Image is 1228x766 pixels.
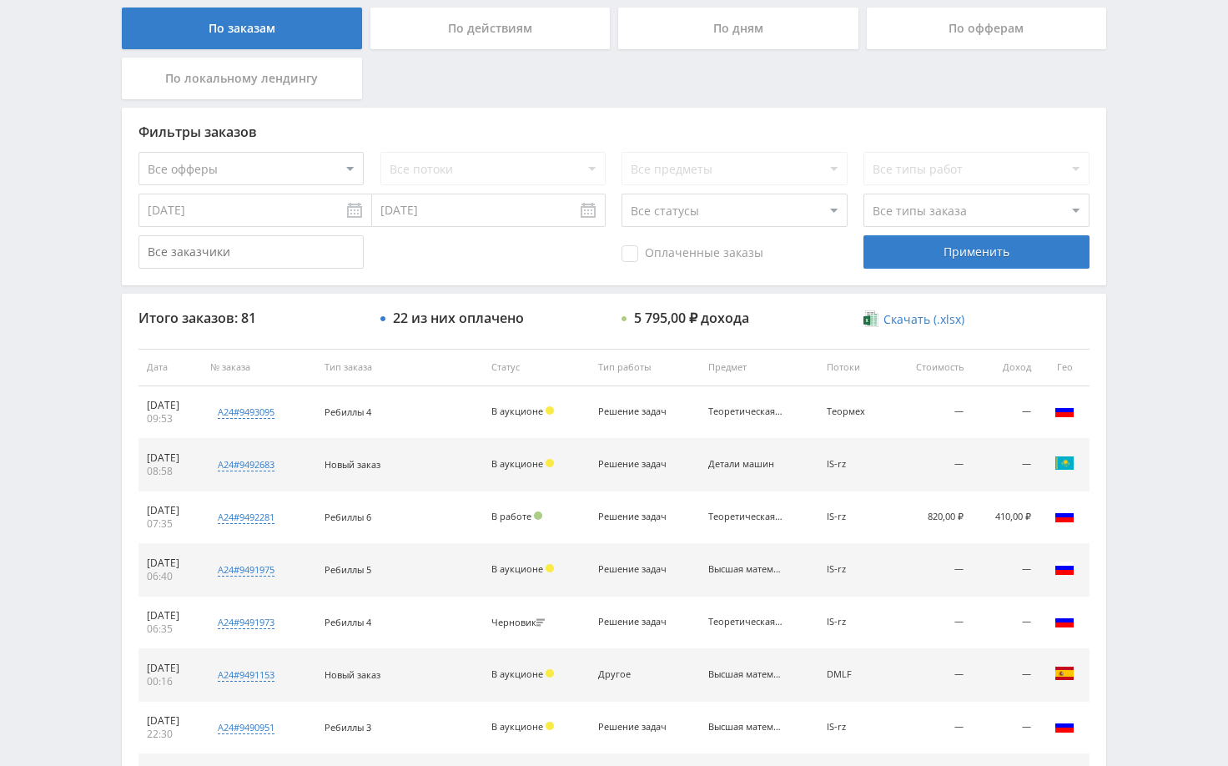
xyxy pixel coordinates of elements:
div: Теоретическая механика [708,512,783,522]
span: Ребиллы 5 [325,563,371,576]
span: Ребиллы 6 [325,511,371,523]
div: a24#9491973 [218,616,274,629]
div: a24#9491153 [218,668,274,682]
div: 22:30 [147,728,194,741]
div: IS-rz [827,722,881,733]
div: a24#9493095 [218,406,274,419]
img: rus.png [1054,558,1074,578]
div: По офферам [867,8,1107,49]
img: rus.png [1054,611,1074,631]
div: Решение задач [598,512,673,522]
td: 820,00 ₽ [889,491,972,544]
th: Дата [138,349,202,386]
div: По локальному лендингу [122,58,362,99]
div: Высшая математика [708,669,783,680]
div: По дням [618,8,858,49]
span: В аукционе [491,457,543,470]
td: — [889,702,972,754]
td: — [972,649,1039,702]
td: — [972,544,1039,597]
td: — [889,544,972,597]
th: Статус [483,349,591,386]
div: a24#9491975 [218,563,274,577]
span: В аукционе [491,668,543,680]
span: Ребиллы 3 [325,721,371,733]
td: — [889,439,972,491]
div: Высшая математика [708,564,783,575]
div: a24#9490951 [218,721,274,734]
span: В аукционе [491,405,543,417]
div: Другое [598,669,673,680]
th: Потоки [818,349,889,386]
img: esp.png [1054,663,1074,683]
th: Доход [972,349,1039,386]
input: Все заказчики [138,235,364,269]
span: Скачать (.xlsx) [883,313,964,326]
div: Применить [863,235,1089,269]
td: — [972,702,1039,754]
td: — [972,386,1039,439]
img: kaz.png [1054,453,1074,473]
td: — [972,597,1039,649]
div: Теоретическая механика [708,617,783,627]
div: 09:53 [147,412,194,426]
div: Решение задач [598,459,673,470]
img: rus.png [1054,716,1074,736]
th: Стоимость [889,349,972,386]
span: Ребиллы 4 [325,406,371,418]
div: Фильтры заказов [138,124,1090,139]
td: — [889,386,972,439]
span: В аукционе [491,720,543,733]
th: Тип заказа [316,349,483,386]
div: 07:35 [147,517,194,531]
div: 06:40 [147,570,194,583]
div: Решение задач [598,722,673,733]
td: 410,00 ₽ [972,491,1039,544]
th: № заказа [202,349,316,386]
div: [DATE] [147,504,194,517]
div: Теоретическая механика [708,406,783,417]
a: Скачать (.xlsx) [863,311,964,328]
div: DMLF [827,669,881,680]
div: [DATE] [147,399,194,412]
span: Холд [546,669,554,678]
img: rus.png [1054,401,1074,421]
div: [DATE] [147,714,194,728]
span: В работе [491,510,531,522]
div: По действиям [370,8,611,49]
div: IS-rz [827,512,881,522]
th: Гео [1039,349,1090,386]
div: IS-rz [827,459,881,470]
span: Холд [546,406,554,415]
span: В аукционе [491,562,543,575]
div: 08:58 [147,465,194,478]
div: 00:16 [147,675,194,688]
div: 5 795,00 ₽ дохода [634,310,749,325]
div: Решение задач [598,406,673,417]
span: Ребиллы 4 [325,616,371,628]
div: Детали машин [708,459,783,470]
div: 22 из них оплачено [393,310,524,325]
th: Тип работы [590,349,699,386]
th: Предмет [700,349,818,386]
div: Черновик [491,617,549,628]
div: [DATE] [147,609,194,622]
td: — [889,649,972,702]
div: [DATE] [147,662,194,675]
div: Решение задач [598,617,673,627]
img: xlsx [863,310,878,327]
td: — [972,439,1039,491]
div: a24#9492683 [218,458,274,471]
span: Холд [546,564,554,572]
span: Подтвержден [534,512,542,520]
span: Холд [546,722,554,730]
div: Итого заказов: 81 [138,310,364,325]
div: Решение задач [598,564,673,575]
span: Холд [546,459,554,467]
td: — [889,597,972,649]
div: [DATE] [147,451,194,465]
div: Высшая математика [708,722,783,733]
div: a24#9492281 [218,511,274,524]
div: По заказам [122,8,362,49]
span: Оплаченные заказы [622,245,763,262]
